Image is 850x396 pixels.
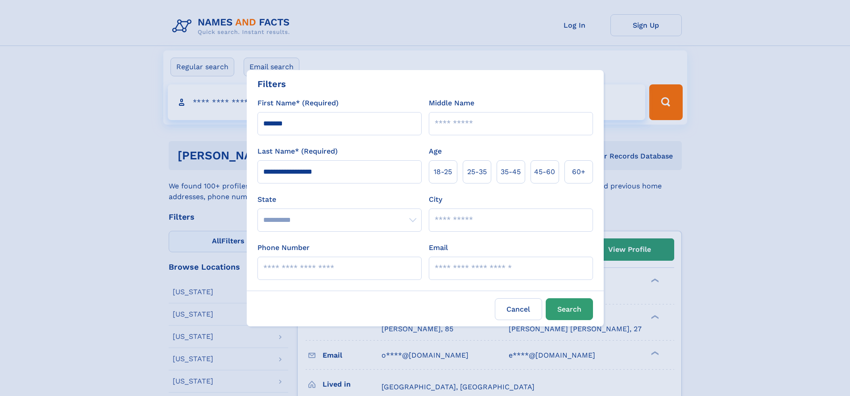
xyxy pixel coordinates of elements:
span: 18‑25 [434,167,452,177]
label: Email [429,242,448,253]
span: 45‑60 [534,167,555,177]
label: Cancel [495,298,542,320]
span: 25‑35 [467,167,487,177]
button: Search [546,298,593,320]
label: First Name* (Required) [257,98,339,108]
div: Filters [257,77,286,91]
label: Last Name* (Required) [257,146,338,157]
label: Middle Name [429,98,474,108]
span: 60+ [572,167,585,177]
label: State [257,194,422,205]
span: 35‑45 [501,167,521,177]
label: Phone Number [257,242,310,253]
label: Age [429,146,442,157]
label: City [429,194,442,205]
